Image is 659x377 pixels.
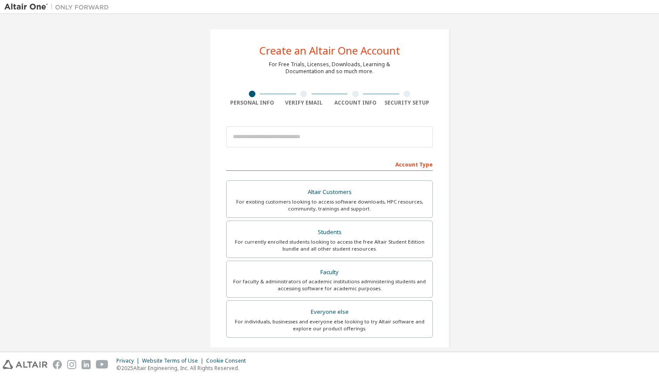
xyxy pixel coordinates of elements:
[116,357,142,364] div: Privacy
[226,99,278,106] div: Personal Info
[232,198,427,212] div: For existing customers looking to access software downloads, HPC resources, community, trainings ...
[226,157,433,171] div: Account Type
[259,45,400,56] div: Create an Altair One Account
[269,61,390,75] div: For Free Trials, Licenses, Downloads, Learning & Documentation and so much more.
[82,360,91,369] img: linkedin.svg
[53,360,62,369] img: facebook.svg
[232,318,427,332] div: For individuals, businesses and everyone else looking to try Altair software and explore our prod...
[232,226,427,238] div: Students
[142,357,206,364] div: Website Terms of Use
[329,99,381,106] div: Account Info
[232,238,427,252] div: For currently enrolled students looking to access the free Altair Student Edition bundle and all ...
[381,99,433,106] div: Security Setup
[278,99,330,106] div: Verify Email
[206,357,251,364] div: Cookie Consent
[232,306,427,318] div: Everyone else
[232,186,427,198] div: Altair Customers
[3,360,48,369] img: altair_logo.svg
[232,278,427,292] div: For faculty & administrators of academic institutions administering students and accessing softwa...
[116,364,251,372] p: © 2025 Altair Engineering, Inc. All Rights Reserved.
[232,266,427,279] div: Faculty
[96,360,109,369] img: youtube.svg
[67,360,76,369] img: instagram.svg
[4,3,113,11] img: Altair One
